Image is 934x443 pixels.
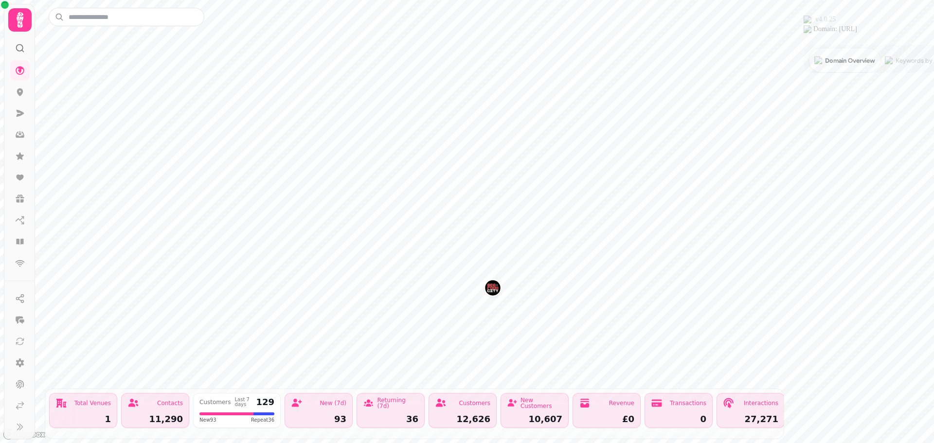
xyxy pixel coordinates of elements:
div: New Customers [521,397,562,409]
div: Transactions [670,400,706,406]
div: Map marker [485,280,501,299]
div: Customers [199,399,231,405]
button: Seafood City [485,280,501,296]
div: Domain Overview [37,57,87,64]
div: Interactions [744,400,778,406]
div: 36 [363,415,418,424]
div: £0 [579,415,634,424]
div: Total Venues [74,400,111,406]
img: logo_orange.svg [16,16,23,23]
span: Repeat 36 [251,416,274,424]
div: v 4.0.25 [27,16,48,23]
a: Mapbox logo [3,429,46,440]
div: Revenue [609,400,634,406]
div: 12,626 [435,415,490,424]
img: tab_domain_overview_orange.svg [26,56,34,64]
div: 129 [256,398,274,407]
div: 93 [291,415,346,424]
span: New 93 [199,416,216,424]
div: Domain: [URL] [25,25,69,33]
div: 27,271 [723,415,778,424]
div: 10,607 [507,415,562,424]
div: Contacts [157,400,183,406]
div: 0 [651,415,706,424]
div: Customers [459,400,490,406]
div: 1 [55,415,111,424]
div: Returning (7d) [377,397,418,409]
div: Keywords by Traffic [108,57,164,64]
img: tab_keywords_by_traffic_grey.svg [97,56,105,64]
img: website_grey.svg [16,25,23,33]
div: Last 7 days [235,397,252,407]
div: 11,290 [127,415,183,424]
div: New (7d) [320,400,346,406]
